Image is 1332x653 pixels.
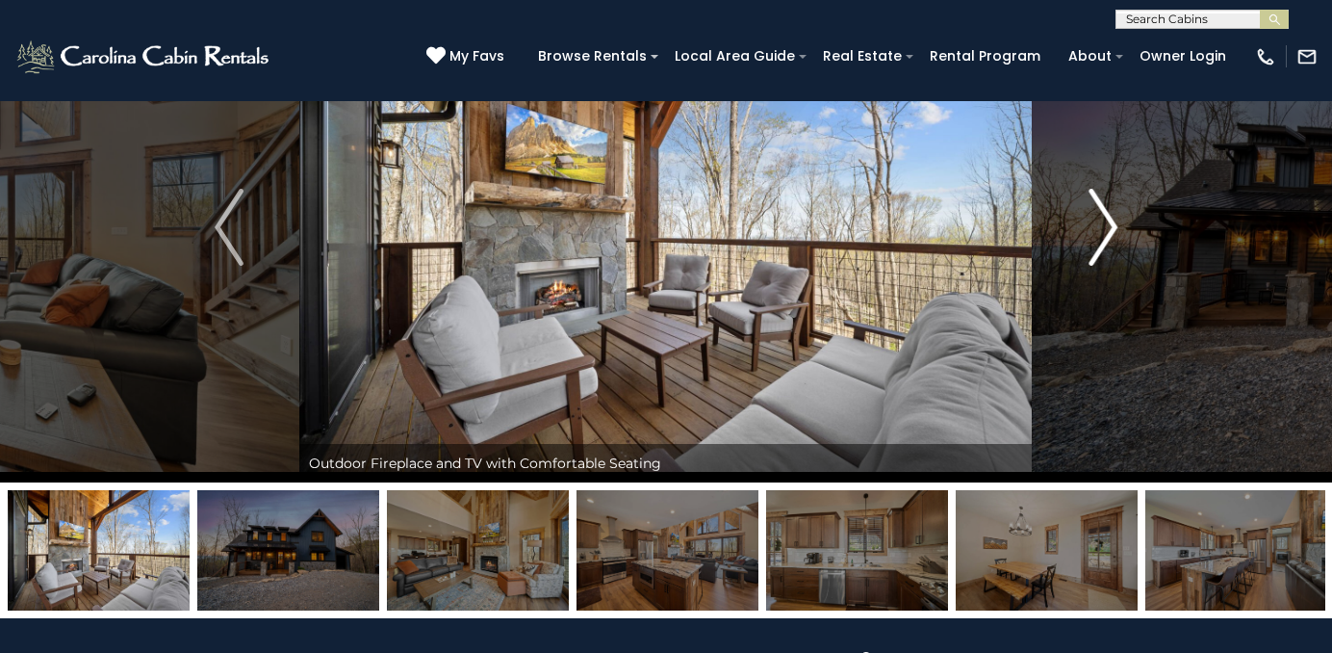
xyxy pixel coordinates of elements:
img: 168503461 [8,490,190,611]
div: Outdoor Fireplace and TV with Comfortable Seating [299,444,1032,483]
a: Rental Program [920,41,1050,71]
a: Owner Login [1130,41,1236,71]
a: My Favs [426,46,509,67]
img: mail-regular-white.png [1296,46,1318,67]
img: arrow [1089,189,1117,266]
a: Real Estate [813,41,911,71]
a: Browse Rentals [528,41,656,71]
img: 168565473 [197,490,379,611]
img: 168503435 [576,490,758,611]
img: 168503433 [387,490,569,611]
img: 168503451 [1145,490,1327,611]
img: 168503436 [766,490,948,611]
a: About [1059,41,1121,71]
img: White-1-2.png [14,38,274,76]
img: phone-regular-white.png [1255,46,1276,67]
span: My Favs [449,46,504,66]
img: 168503434 [956,490,1138,611]
img: arrow [215,189,243,266]
a: Local Area Guide [665,41,805,71]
